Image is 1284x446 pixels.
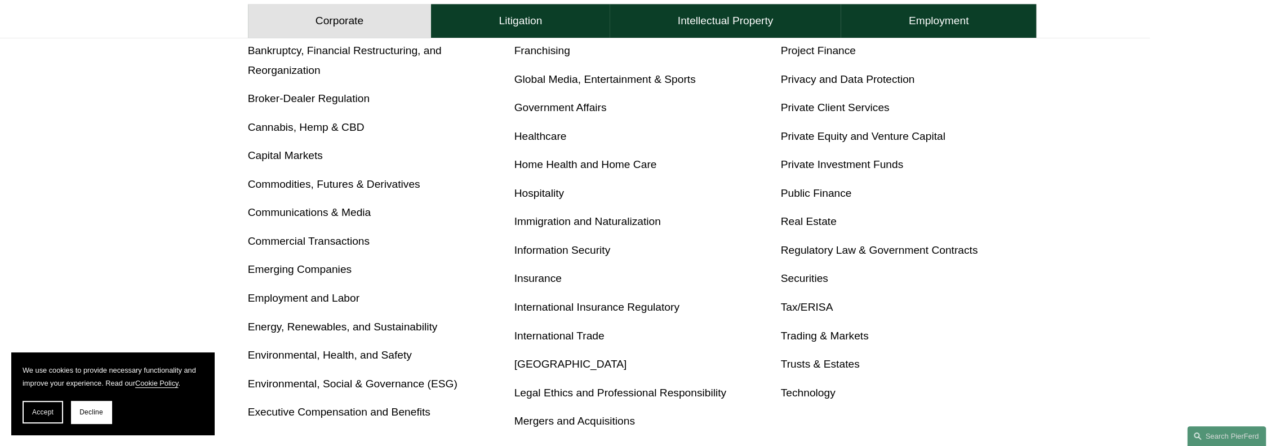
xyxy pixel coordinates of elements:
a: Cannabis, Hemp & CBD [248,121,365,133]
a: Global Media, Entertainment & Sports [514,73,696,85]
a: Legal Ethics and Professional Responsibility [514,387,727,399]
h4: Litigation [499,15,542,28]
section: Cookie banner [11,352,214,435]
a: Insurance [514,272,562,284]
a: Communications & Media [248,206,371,218]
button: Accept [23,401,63,423]
p: We use cookies to provide necessary functionality and improve your experience. Read our . [23,364,203,390]
a: Information Security [514,244,611,256]
h4: Intellectual Property [678,15,774,28]
span: Accept [32,408,54,416]
a: Cookie Policy [135,379,179,387]
a: Commodities, Futures & Derivatives [248,178,420,190]
a: Real Estate [780,215,836,227]
a: Securities [780,272,828,284]
a: Public Finance [780,187,851,199]
a: Commercial Transactions [248,235,370,247]
a: Broker-Dealer Regulation [248,92,370,104]
button: Decline [71,401,112,423]
a: Emerging Companies [248,263,352,275]
a: Environmental, Health, and Safety [248,349,412,361]
a: Hospitality [514,187,565,199]
a: Privacy and Data Protection [780,73,914,85]
h4: Corporate [316,15,363,28]
a: Private Investment Funds [780,158,903,170]
a: Trading & Markets [780,330,868,342]
a: [GEOGRAPHIC_DATA] [514,358,627,370]
a: Healthcare [514,130,567,142]
a: Tax/ERISA [780,301,833,313]
a: Regulatory Law & Government Contracts [780,244,978,256]
a: Immigration and Naturalization [514,215,661,227]
a: Project Finance [780,45,855,56]
a: International Insurance Regulatory [514,301,679,313]
a: Executive Compensation and Benefits [248,406,430,418]
span: Decline [79,408,103,416]
a: Trusts & Estates [780,358,859,370]
a: Technology [780,387,835,399]
a: Employment and Labor [248,292,359,304]
h4: Employment [909,15,969,28]
a: Bankruptcy, Financial Restructuring, and Reorganization [248,45,442,76]
a: International Trade [514,330,605,342]
a: Energy, Renewables, and Sustainability [248,321,438,333]
a: Franchising [514,45,570,56]
a: Capital Markets [248,149,323,161]
a: Private Equity and Venture Capital [780,130,945,142]
a: Government Affairs [514,101,607,113]
a: Search this site [1187,426,1266,446]
a: Mergers and Acquisitions [514,415,635,427]
a: Home Health and Home Care [514,158,657,170]
a: Private Client Services [780,101,889,113]
a: Environmental, Social & Governance (ESG) [248,378,457,390]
